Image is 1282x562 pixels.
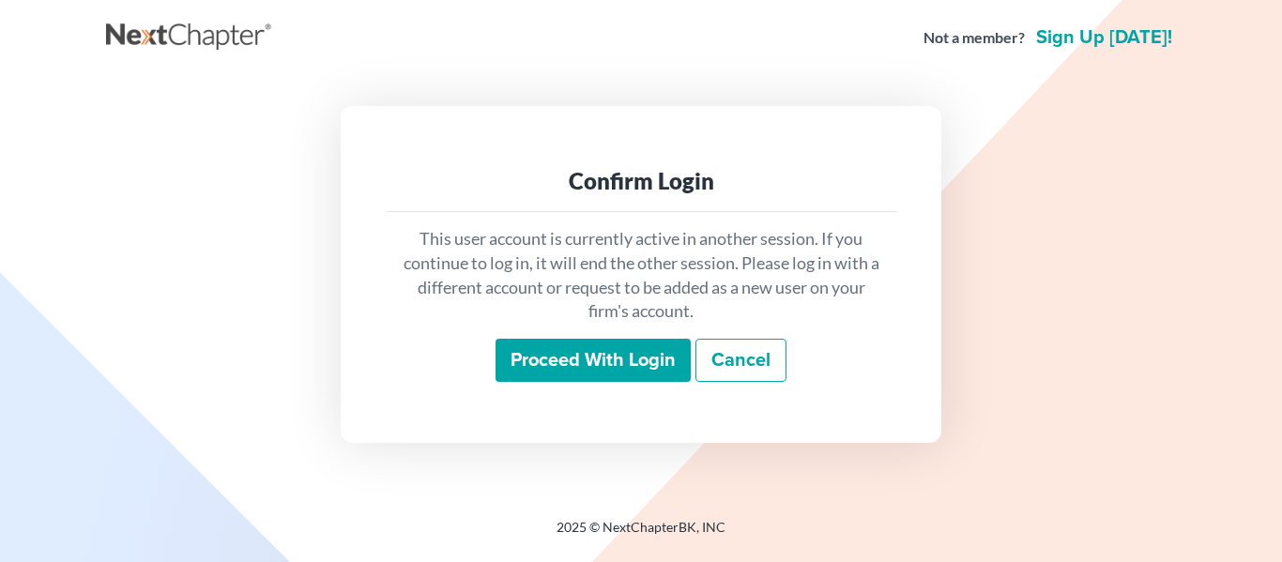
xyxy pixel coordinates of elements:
[496,339,691,382] input: Proceed with login
[106,518,1176,552] div: 2025 © NextChapterBK, INC
[1032,28,1176,47] a: Sign up [DATE]!
[401,166,881,196] div: Confirm Login
[923,27,1025,49] strong: Not a member?
[401,227,881,324] p: This user account is currently active in another session. If you continue to log in, it will end ...
[695,339,786,382] a: Cancel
